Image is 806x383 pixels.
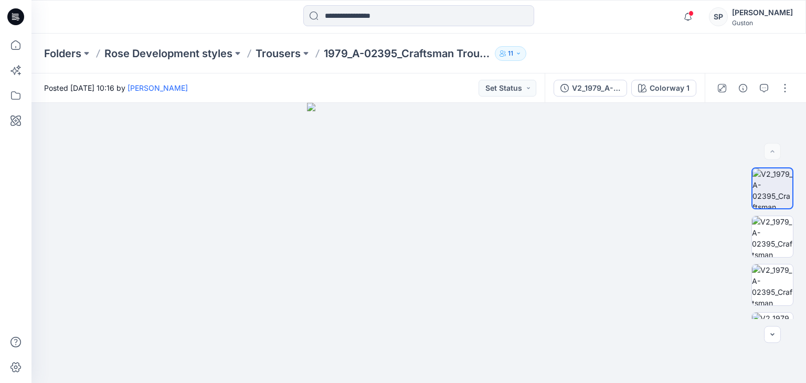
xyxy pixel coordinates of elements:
a: Folders [44,46,81,61]
img: eyJhbGciOiJIUzI1NiIsImtpZCI6IjAiLCJzbHQiOiJzZXMiLCJ0eXAiOiJKV1QifQ.eyJkYXRhIjp7InR5cGUiOiJzdG9yYW... [307,103,531,383]
p: 11 [508,48,513,59]
div: [PERSON_NAME] [732,6,793,19]
img: V2_1979_A-02395_Craftsman Trousers Striker_Colorway 1_Left [752,264,793,305]
p: 1979_A-02395_Craftsman Trousers Striker [324,46,491,61]
img: V2_1979_A-02395_Craftsman Trousers Striker_Colorway 1_Front [752,168,792,208]
button: V2_1979_A-02395_Craftsman Trousers Striker [554,80,627,97]
div: Guston [732,19,793,27]
a: [PERSON_NAME] [128,83,188,92]
div: SP [709,7,728,26]
button: 11 [495,46,526,61]
span: Posted [DATE] 10:16 by [44,82,188,93]
a: Rose Development styles [104,46,232,61]
button: Details [735,80,751,97]
button: Colorway 1 [631,80,696,97]
img: V2_1979_A-02395_Craftsman Trousers Striker_Colorway 1_Back [752,216,793,257]
div: V2_1979_A-02395_Craftsman Trousers Striker [572,82,620,94]
a: Trousers [256,46,301,61]
img: V2_1979_A-02395_Craftsman Trousers Striker_Colorway 1_Right [752,313,793,354]
div: Colorway 1 [650,82,690,94]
